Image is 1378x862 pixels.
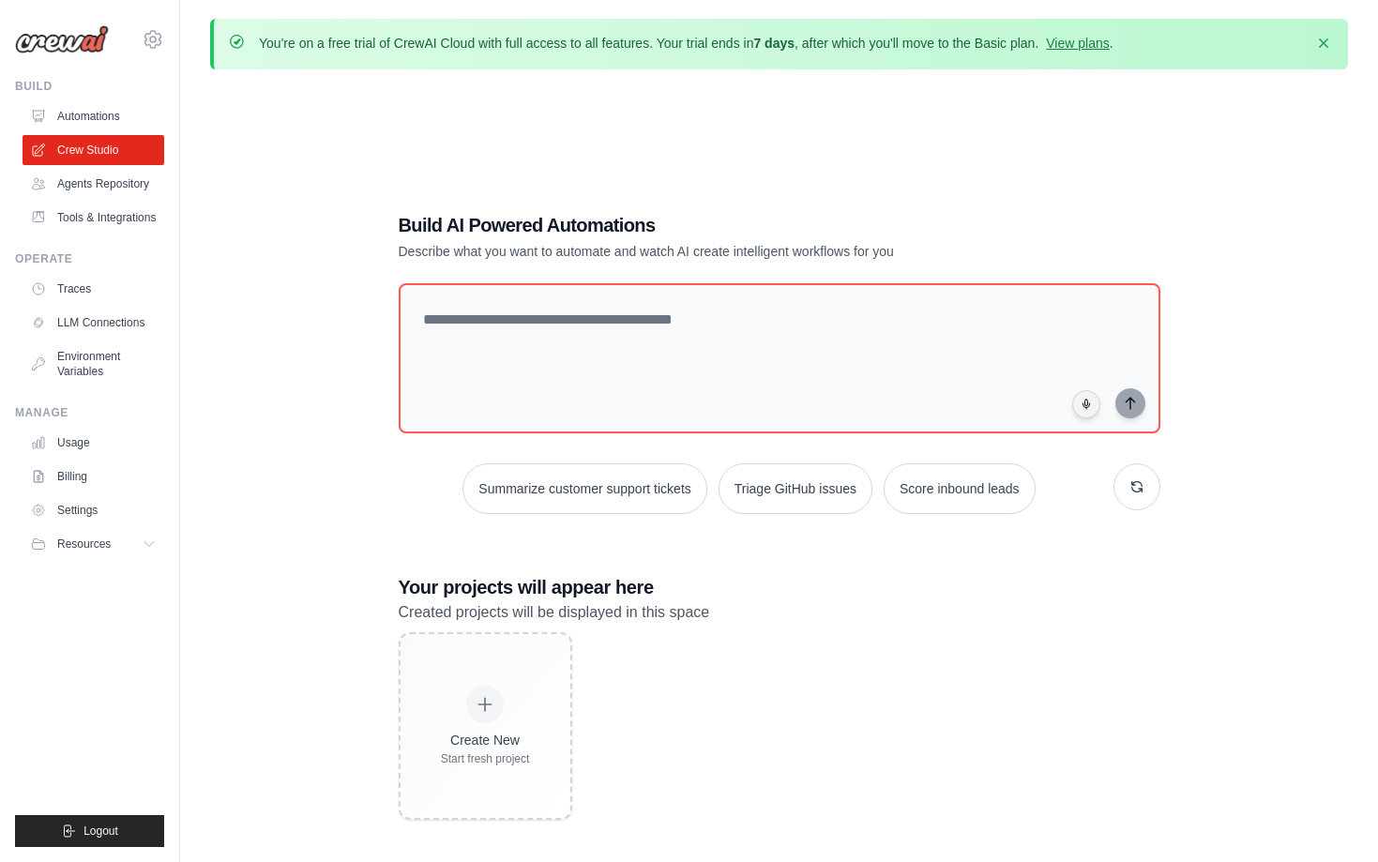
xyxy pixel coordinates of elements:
[83,824,118,839] span: Logout
[399,212,1029,238] h1: Build AI Powered Automations
[23,169,164,199] a: Agents Repository
[23,428,164,458] a: Usage
[23,308,164,338] a: LLM Connections
[884,463,1036,514] button: Score inbound leads
[23,101,164,131] a: Automations
[462,463,706,514] button: Summarize customer support tickets
[23,135,164,165] a: Crew Studio
[1046,36,1109,51] a: View plans
[399,242,1029,261] p: Describe what you want to automate and watch AI create intelligent workflows for you
[399,574,1160,600] h3: Your projects will appear here
[57,537,111,552] span: Resources
[15,405,164,420] div: Manage
[23,461,164,491] a: Billing
[441,751,530,766] div: Start fresh project
[441,731,530,749] div: Create New
[23,529,164,559] button: Resources
[1072,390,1100,418] button: Click to speak your automation idea
[23,203,164,233] a: Tools & Integrations
[23,341,164,386] a: Environment Variables
[753,36,795,51] strong: 7 days
[399,600,1160,625] p: Created projects will be displayed in this space
[15,251,164,266] div: Operate
[259,34,1113,53] p: You're on a free trial of CrewAI Cloud with full access to all features. Your trial ends in , aft...
[719,463,872,514] button: Triage GitHub issues
[15,79,164,94] div: Build
[15,815,164,847] button: Logout
[23,274,164,304] a: Traces
[1113,463,1160,510] button: Get new suggestions
[15,25,109,53] img: Logo
[23,495,164,525] a: Settings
